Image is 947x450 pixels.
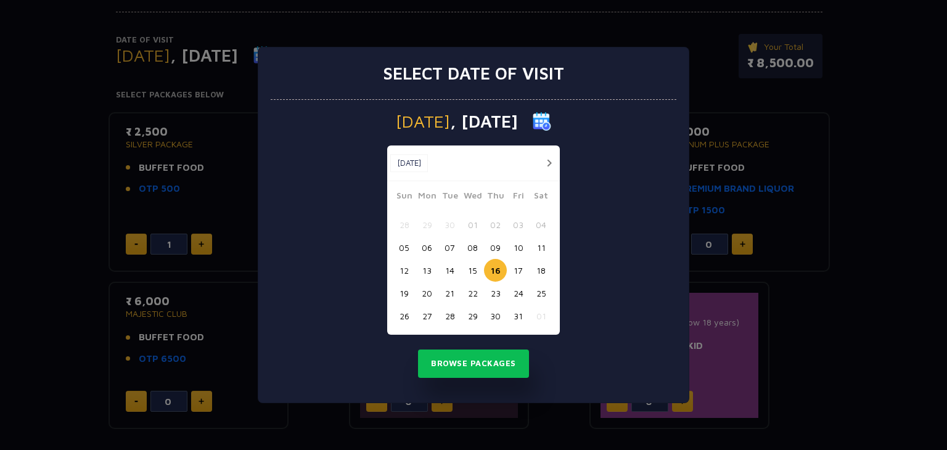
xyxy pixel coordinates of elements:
button: 01 [530,305,552,327]
button: Browse Packages [418,350,529,378]
button: 28 [393,213,416,236]
button: 06 [416,236,438,259]
button: 01 [461,213,484,236]
img: calender icon [533,112,551,131]
button: 25 [530,282,552,305]
button: 27 [416,305,438,327]
button: 29 [461,305,484,327]
button: 14 [438,259,461,282]
button: 07 [438,236,461,259]
button: [DATE] [390,154,428,173]
button: 28 [438,305,461,327]
span: Fri [507,189,530,206]
button: 09 [484,236,507,259]
span: [DATE] [396,113,450,130]
button: 21 [438,282,461,305]
button: 19 [393,282,416,305]
button: 13 [416,259,438,282]
button: 30 [438,213,461,236]
button: 02 [484,213,507,236]
button: 03 [507,213,530,236]
button: 22 [461,282,484,305]
button: 29 [416,213,438,236]
button: 04 [530,213,552,236]
button: 30 [484,305,507,327]
span: Wed [461,189,484,206]
button: 20 [416,282,438,305]
button: 08 [461,236,484,259]
h3: Select date of visit [383,63,564,84]
button: 17 [507,259,530,282]
button: 16 [484,259,507,282]
button: 31 [507,305,530,327]
span: Sun [393,189,416,206]
button: 15 [461,259,484,282]
button: 18 [530,259,552,282]
button: 05 [393,236,416,259]
span: , [DATE] [450,113,518,130]
span: Tue [438,189,461,206]
span: Thu [484,189,507,206]
span: Mon [416,189,438,206]
button: 10 [507,236,530,259]
button: 24 [507,282,530,305]
button: 11 [530,236,552,259]
button: 12 [393,259,416,282]
button: 23 [484,282,507,305]
button: 26 [393,305,416,327]
span: Sat [530,189,552,206]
